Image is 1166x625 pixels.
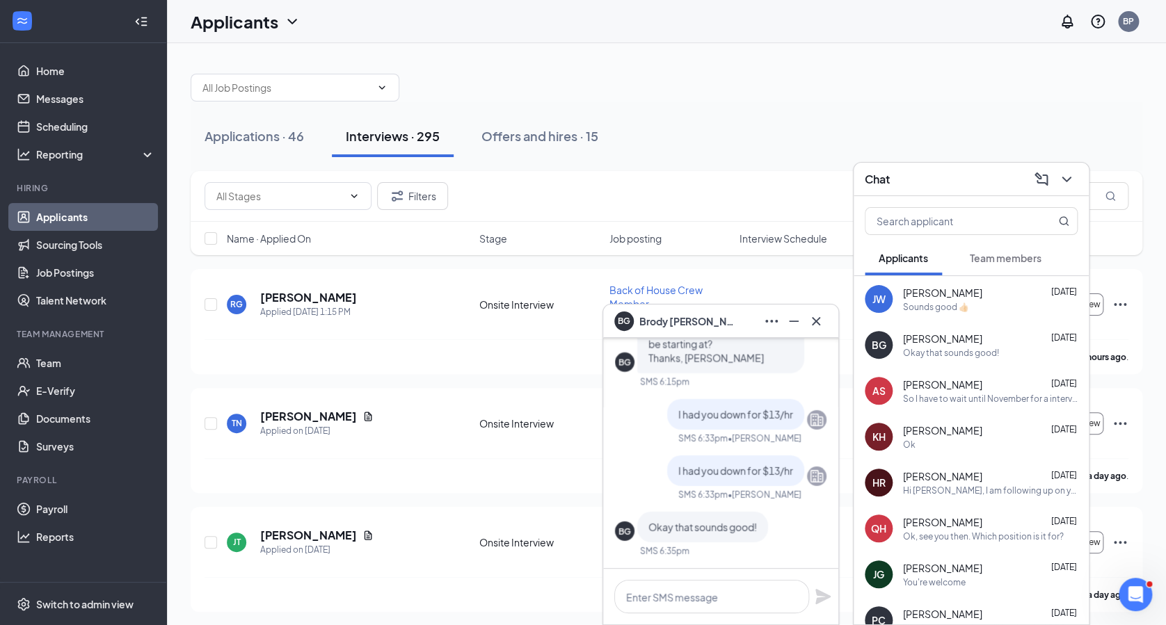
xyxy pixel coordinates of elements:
input: All Job Postings [202,80,371,95]
span: [DATE] [1051,608,1077,618]
svg: ChevronDown [284,13,301,30]
div: SMS 6:35pm [640,545,689,557]
span: [PERSON_NAME] [903,469,982,483]
div: AS [872,384,886,398]
div: Ok [903,439,916,451]
span: [PERSON_NAME] [903,286,982,300]
span: • [PERSON_NAME] [728,489,801,501]
span: [PERSON_NAME] [903,607,982,621]
a: E-Verify [36,377,155,405]
svg: Cross [808,313,824,330]
div: Team Management [17,328,152,340]
svg: ComposeMessage [1033,171,1050,188]
h3: Chat [865,172,890,187]
a: Talent Network [36,286,155,314]
svg: ChevronDown [1058,171,1075,188]
span: Team members [970,252,1041,264]
div: BP [1123,15,1134,27]
div: BG [872,338,886,352]
div: RG [230,298,243,310]
div: Payroll [17,474,152,486]
span: I had you down for $13/hr [678,464,793,477]
svg: WorkstreamLogo [15,14,29,28]
svg: MagnifyingGlass [1058,216,1069,227]
div: Hi [PERSON_NAME], I am following up on your application with Culvers. I am doing interviews this ... [903,485,1078,496]
iframe: Intercom live chat [1119,578,1152,611]
span: Applicants [879,252,928,264]
input: All Stages [216,188,343,204]
a: Surveys [36,432,155,460]
svg: ChevronDown [376,82,388,93]
a: Scheduling [36,113,155,140]
span: [DATE] [1051,562,1077,572]
span: [DATE] [1051,424,1077,435]
span: [PERSON_NAME] [903,515,982,529]
svg: Ellipses [1112,534,1128,551]
div: Applications · 46 [205,127,304,145]
svg: Collapse [134,15,148,29]
button: Minimize [783,310,805,332]
svg: Document [362,530,374,541]
span: I had you down for $13/hr [678,408,793,421]
div: Onsite Interview [479,535,600,549]
h5: [PERSON_NAME] [260,290,357,305]
b: 3 hours ago [1080,352,1126,362]
input: Search applicant [865,208,1030,234]
span: Interview Schedule [740,232,827,245]
svg: Analysis [17,147,31,161]
div: KH [872,430,886,444]
span: [PERSON_NAME] [903,561,982,575]
a: Job Postings [36,259,155,286]
span: Stage [479,232,506,245]
span: [DATE] [1051,332,1077,343]
span: [PERSON_NAME] [903,378,982,391]
button: Ellipses [760,310,783,332]
h5: [PERSON_NAME] [260,409,357,424]
div: TN [232,417,242,429]
svg: Settings [17,597,31,611]
span: [PERSON_NAME] [903,332,982,346]
div: Onsite Interview [479,416,600,430]
div: Okay that sounds good! [903,347,999,359]
div: Onsite Interview [479,298,600,311]
h5: [PERSON_NAME] [260,528,357,543]
div: HR [872,476,886,489]
button: Cross [805,310,827,332]
svg: Ellipses [763,313,780,330]
a: Sourcing Tools [36,231,155,259]
b: a day ago [1087,590,1126,600]
span: [DATE] [1051,516,1077,526]
svg: Ellipses [1112,296,1128,313]
svg: Document [362,411,374,422]
span: [DATE] [1051,286,1077,297]
div: SMS 6:15pm [640,376,689,388]
div: SMS 6:33pm [678,489,728,501]
div: So I have to wait until November for a interview [903,393,1078,405]
div: Switch to admin view [36,597,134,611]
span: - [740,298,744,311]
div: Applied on [DATE] [260,424,374,438]
span: [DATE] [1051,378,1077,389]
svg: Filter [389,188,406,204]
a: Applicants [36,203,155,231]
svg: Company [808,412,825,428]
svg: Plane [815,588,831,605]
div: SMS 6:33pm [678,432,728,444]
div: Applied [DATE] 1:15 PM [260,305,357,319]
svg: MagnifyingGlass [1105,190,1116,202]
b: a day ago [1087,471,1126,481]
div: Interviews · 295 [346,127,440,145]
span: [DATE] [1051,470,1077,480]
a: Home [36,57,155,85]
div: Ok, see you then. Which position is it for? [903,530,1064,542]
div: JW [872,292,886,306]
a: Reports [36,523,155,551]
div: Applied on [DATE] [260,543,374,557]
svg: Notifications [1059,13,1076,30]
div: JG [873,567,884,581]
h1: Applicants [191,10,278,33]
svg: Minimize [785,313,802,330]
div: Offers and hires · 15 [481,127,598,145]
div: JT [233,536,241,548]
